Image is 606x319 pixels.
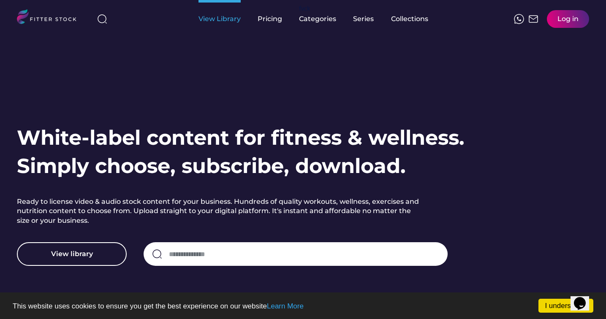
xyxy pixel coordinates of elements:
div: View Library [198,14,241,24]
div: Collections [391,14,428,24]
div: Log in [557,14,579,24]
h2: Ready to license video & audio stock content for your business. Hundreds of quality workouts, wel... [17,197,422,225]
p: This website uses cookies to ensure you get the best experience on our website [13,303,593,310]
img: LOGO.svg [17,9,84,27]
h1: White-label content for fitness & wellness. Simply choose, subscribe, download. [17,124,465,180]
img: search-normal.svg [152,249,162,259]
a: I understand! [538,299,593,313]
div: Series [353,14,374,24]
div: Pricing [258,14,282,24]
div: Categories [299,14,336,24]
img: Frame%2051.svg [528,14,538,24]
img: meteor-icons_whatsapp%20%281%29.svg [514,14,524,24]
iframe: chat widget [571,285,598,311]
button: View library [17,242,127,266]
img: search-normal%203.svg [97,14,107,24]
div: fvck [299,4,310,13]
a: Learn More [267,302,304,310]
